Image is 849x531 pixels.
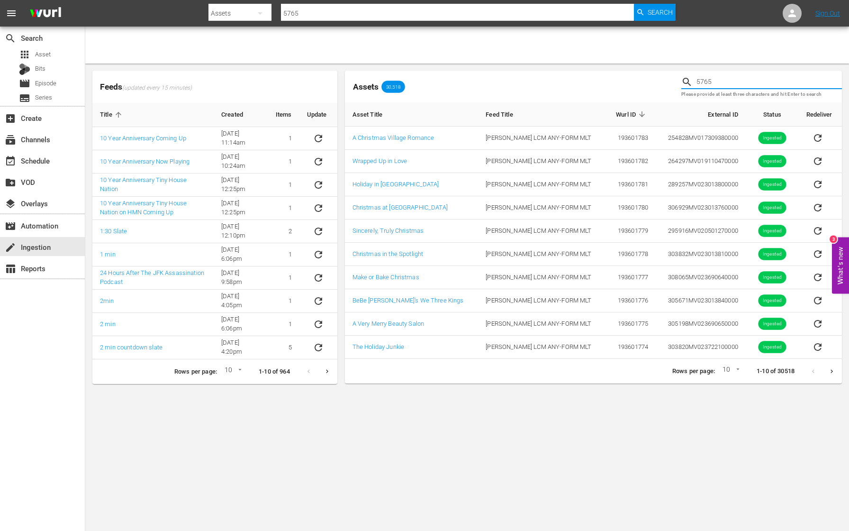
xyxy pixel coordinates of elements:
[5,177,16,188] span: VOD
[221,110,255,119] span: Created
[268,290,299,313] td: 1
[268,336,299,359] td: 5
[35,64,45,73] span: Bits
[214,290,268,313] td: [DATE] 4:05pm
[214,266,268,290] td: [DATE] 9:58pm
[268,174,299,197] td: 1
[268,266,299,290] td: 1
[5,113,16,124] span: Create
[656,150,746,173] td: 264297 MV019110470000
[719,364,741,378] div: 10
[352,343,405,350] a: The Holiday Junkie
[478,150,605,173] td: [PERSON_NAME] LCM ANY-FORM MLT
[656,289,746,312] td: 305671 MV023013840000
[606,127,656,150] td: 193601783
[214,220,268,243] td: [DATE] 12:10pm
[634,4,676,21] button: Search
[6,8,17,19] span: menu
[92,103,337,359] table: sticky table
[758,274,786,281] span: Ingested
[830,236,837,243] div: 3
[606,312,656,336] td: 193601775
[268,197,299,220] td: 1
[35,50,51,59] span: Asset
[100,228,127,235] a: 1:30 Slate
[352,134,434,141] a: A Christmas Village Romance
[606,173,656,196] td: 193601781
[100,344,163,351] a: 2 min countdown slate
[822,362,841,381] button: Next page
[606,243,656,266] td: 193601778
[656,312,746,336] td: 305198 MV023690650000
[478,243,605,266] td: [PERSON_NAME] LCM ANY-FORM MLT
[758,158,786,165] span: Ingested
[35,93,52,102] span: Series
[832,238,849,294] button: Open Feedback Widget
[758,204,786,211] span: Ingested
[174,367,217,376] p: Rows per page:
[478,289,605,312] td: [PERSON_NAME] LCM ANY-FORM MLT
[35,79,56,88] span: Episode
[672,367,715,376] p: Rows per page:
[259,367,290,376] p: 1-10 of 964
[352,204,448,211] a: Christmas at [GEOGRAPHIC_DATA]
[746,102,799,127] th: Status
[268,220,299,243] td: 2
[478,266,605,289] td: [PERSON_NAME] LCM ANY-FORM MLT
[696,75,842,89] input: Search Title, Series Title, Wurl ID or External ID
[19,64,30,75] div: Bits
[758,297,786,304] span: Ingested
[214,197,268,220] td: [DATE] 12:25pm
[100,269,204,285] a: 24 Hours After The JFK Assassination Podcast
[100,110,125,119] span: Title
[606,150,656,173] td: 193601782
[656,127,746,150] td: 254828 MV017309380000
[656,173,746,196] td: 289257 MV023013800000
[656,336,746,359] td: 303820 MV023722100000
[478,220,605,243] td: [PERSON_NAME] LCM ANY-FORM MLT
[345,102,842,359] table: sticky table
[656,243,746,266] td: 303832 MV023013810000
[352,181,439,188] a: Holiday in [GEOGRAPHIC_DATA]
[478,102,605,127] th: Feed Title
[268,127,299,150] td: 1
[352,274,419,281] a: Make or Bake Christmas
[758,181,786,188] span: Ingested
[268,103,299,127] th: Items
[352,297,464,304] a: BeBe [PERSON_NAME]'s We Three Kings
[19,49,30,60] span: Asset
[758,228,786,235] span: Ingested
[478,173,605,196] td: [PERSON_NAME] LCM ANY-FORM MLT
[268,150,299,174] td: 1
[100,200,187,216] a: 10 Year Anniversary Tiny House Nation on HMN Coming Up
[352,110,395,119] span: Asset Title
[606,289,656,312] td: 193601776
[100,176,187,192] a: 10 Year Anniversary Tiny House Nation
[19,78,30,89] span: Episode
[122,84,192,92] span: (updated every 15 minutes)
[92,79,337,95] span: Feeds
[656,196,746,220] td: 306929 MV023013760000
[757,367,795,376] p: 1-10 of 30518
[758,135,786,142] span: Ingested
[478,336,605,359] td: [PERSON_NAME] LCM ANY-FORM MLT
[214,336,268,359] td: [DATE] 4:20pm
[299,103,337,127] th: Update
[5,242,16,253] span: Ingestion
[616,110,648,119] span: Wurl ID
[214,243,268,266] td: [DATE] 6:06pm
[5,220,16,232] span: Automation
[100,297,114,304] a: 2min
[23,2,68,25] img: ans4CAIJ8jUAAAAAAAAAAAAAAAAAAAAAAAAgQb4GAAAAAAAAAAAAAAAAAAAAAAAAJMjXAAAAAAAAAAAAAAAAAAAAAAAAgAT5G...
[352,250,424,257] a: Christmas in the Spotlight
[214,150,268,174] td: [DATE] 10:24am
[606,220,656,243] td: 193601779
[656,220,746,243] td: 295916 MV020501270000
[606,196,656,220] td: 193601780
[5,134,16,146] span: Channels
[478,312,605,336] td: [PERSON_NAME] LCM ANY-FORM MLT
[681,91,842,99] p: Please provide at least three characters and hit Enter to search
[5,198,16,210] span: Overlays
[606,266,656,289] td: 193601777
[100,158,190,165] a: 10 Year Anniversary Now Playing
